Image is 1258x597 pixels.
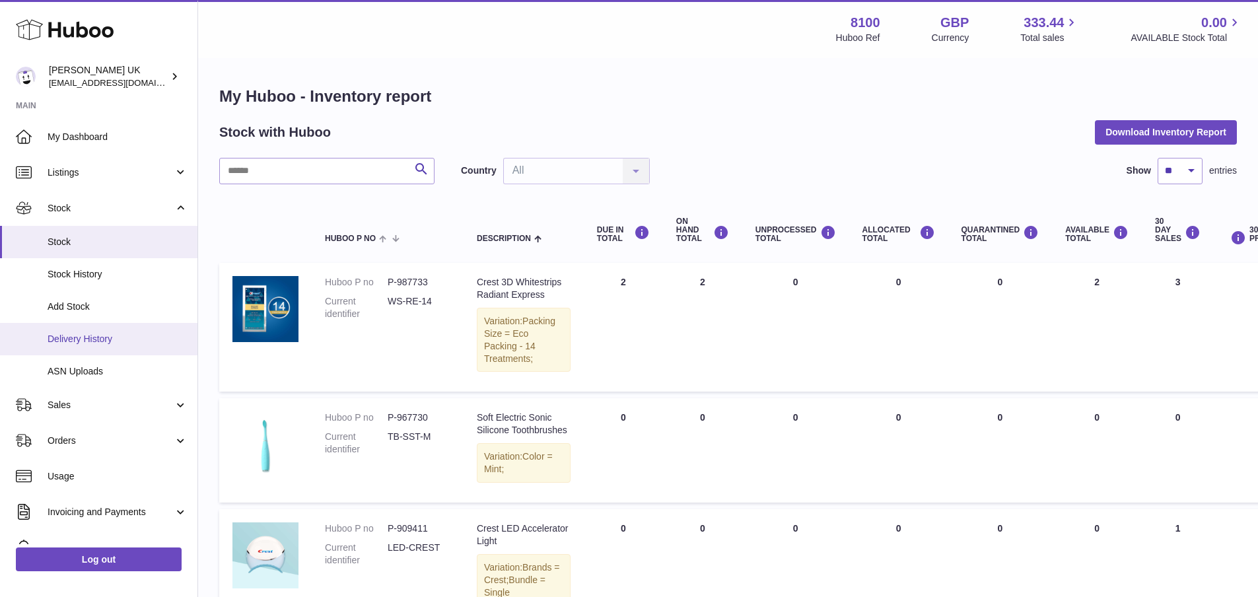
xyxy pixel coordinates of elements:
[48,399,174,411] span: Sales
[232,522,298,588] img: product image
[1052,263,1142,392] td: 2
[219,123,331,141] h2: Stock with Huboo
[1052,398,1142,503] td: 0
[477,522,571,547] div: Crest LED Accelerator Light
[477,443,571,483] div: Variation:
[477,411,571,437] div: Soft Electric Sonic Silicone Toothbrushes
[1020,14,1079,44] a: 333.44 Total sales
[742,398,849,503] td: 0
[48,202,174,215] span: Stock
[997,412,1002,423] span: 0
[1024,14,1064,32] span: 333.44
[48,236,188,248] span: Stock
[477,234,531,243] span: Description
[16,67,36,87] img: emotion88hk@gmail.com
[325,522,388,535] dt: Huboo P no
[484,562,560,585] span: Brands = Crest;
[1155,217,1201,244] div: 30 DAY SALES
[48,542,188,554] span: Cases
[932,32,969,44] div: Currency
[1127,164,1151,177] label: Show
[48,470,188,483] span: Usage
[48,506,174,518] span: Invoicing and Payments
[676,217,729,244] div: ON HAND Total
[219,86,1237,107] h1: My Huboo - Inventory report
[1142,263,1214,392] td: 3
[325,276,388,289] dt: Huboo P no
[325,234,376,243] span: Huboo P no
[48,131,188,143] span: My Dashboard
[849,398,948,503] td: 0
[862,225,935,243] div: ALLOCATED Total
[584,263,663,392] td: 2
[48,300,188,313] span: Add Stock
[461,164,497,177] label: Country
[1201,14,1227,32] span: 0.00
[388,411,450,424] dd: P-967730
[1095,120,1237,144] button: Download Inventory Report
[48,435,174,447] span: Orders
[16,547,182,571] a: Log out
[232,276,298,342] img: product image
[584,398,663,503] td: 0
[997,277,1002,287] span: 0
[388,431,450,456] dd: TB-SST-M
[1065,225,1129,243] div: AVAILABLE Total
[663,398,742,503] td: 0
[849,263,948,392] td: 0
[48,166,174,179] span: Listings
[1131,32,1242,44] span: AVAILABLE Stock Total
[997,523,1002,534] span: 0
[388,522,450,535] dd: P-909411
[851,14,880,32] strong: 8100
[961,225,1039,243] div: QUARANTINED Total
[232,411,298,477] img: product image
[325,411,388,424] dt: Huboo P no
[477,276,571,301] div: Crest 3D Whitestrips Radiant Express
[742,263,849,392] td: 0
[1142,398,1214,503] td: 0
[836,32,880,44] div: Huboo Ref
[48,333,188,345] span: Delivery History
[388,542,450,567] dd: LED-CREST
[597,225,650,243] div: DUE IN TOTAL
[49,77,194,88] span: [EMAIL_ADDRESS][DOMAIN_NAME]
[1131,14,1242,44] a: 0.00 AVAILABLE Stock Total
[388,276,450,289] dd: P-987733
[49,64,168,89] div: [PERSON_NAME] UK
[325,431,388,456] dt: Current identifier
[477,308,571,372] div: Variation:
[755,225,836,243] div: UNPROCESSED Total
[388,295,450,320] dd: WS-RE-14
[1209,164,1237,177] span: entries
[325,295,388,320] dt: Current identifier
[1020,32,1079,44] span: Total sales
[663,263,742,392] td: 2
[940,14,969,32] strong: GBP
[325,542,388,567] dt: Current identifier
[48,268,188,281] span: Stock History
[48,365,188,378] span: ASN Uploads
[484,316,555,364] span: Packing Size = Eco Packing - 14 Treatments;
